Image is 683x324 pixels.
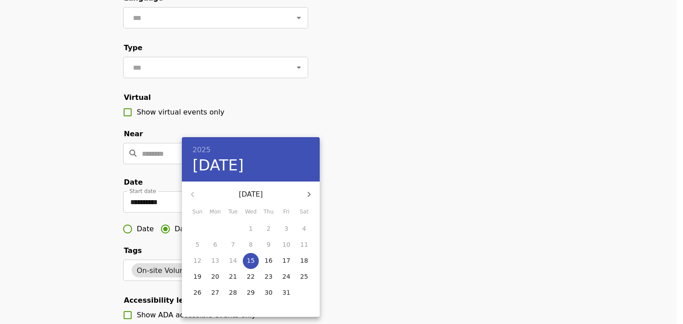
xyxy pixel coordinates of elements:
p: 27 [211,288,219,297]
span: Sun [189,208,205,217]
p: 29 [247,288,255,297]
span: Tue [225,208,241,217]
button: 18 [296,253,312,269]
p: 20 [211,272,219,281]
button: 22 [243,269,259,285]
p: 18 [300,256,308,265]
span: Mon [207,208,223,217]
button: 31 [278,285,294,301]
button: 27 [207,285,223,301]
span: Fri [278,208,294,217]
p: 30 [265,288,273,297]
button: 2025 [193,144,211,156]
button: 17 [278,253,294,269]
p: 24 [282,272,290,281]
button: 16 [261,253,277,269]
p: 19 [193,272,201,281]
p: 28 [229,288,237,297]
p: 22 [247,272,255,281]
button: 30 [261,285,277,301]
button: 29 [243,285,259,301]
button: 24 [278,269,294,285]
button: 26 [189,285,205,301]
button: [DATE] [193,156,244,175]
p: 15 [247,256,255,265]
p: 17 [282,256,290,265]
button: 25 [296,269,312,285]
button: 15 [243,253,259,269]
button: 21 [225,269,241,285]
p: 31 [282,288,290,297]
p: 21 [229,272,237,281]
p: 23 [265,272,273,281]
button: 20 [207,269,223,285]
span: Wed [243,208,259,217]
button: 28 [225,285,241,301]
span: Sat [296,208,312,217]
p: 16 [265,256,273,265]
button: 19 [189,269,205,285]
p: 26 [193,288,201,297]
p: 25 [300,272,308,281]
button: 23 [261,269,277,285]
span: Thu [261,208,277,217]
p: [DATE] [203,189,298,200]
